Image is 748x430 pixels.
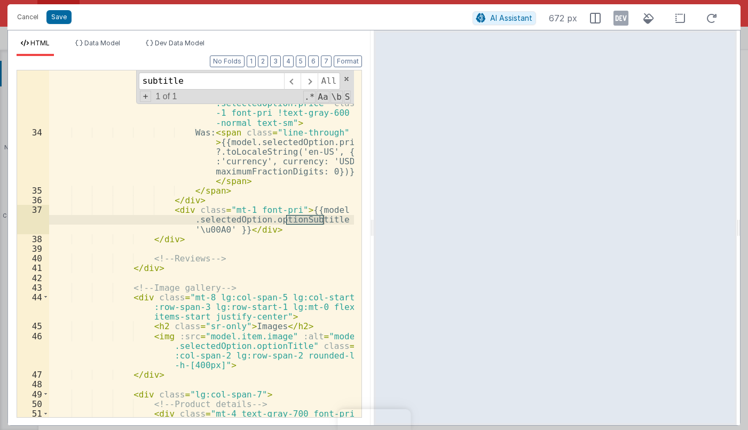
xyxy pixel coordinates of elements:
[17,273,49,283] div: 42
[12,10,44,25] button: Cancel
[296,55,306,67] button: 5
[321,55,332,67] button: 7
[17,399,49,409] div: 50
[17,370,49,379] div: 47
[17,331,49,370] div: 46
[473,11,536,25] button: AI Assistant
[17,283,49,292] div: 43
[303,91,316,103] span: RegExp Search
[17,292,49,322] div: 44
[210,55,245,67] button: No Folds
[247,55,256,67] button: 1
[17,195,49,205] div: 36
[270,55,281,67] button: 3
[549,12,577,25] span: 672 px
[155,39,204,47] span: Dev Data Model
[17,60,49,128] div: 33
[17,234,49,244] div: 38
[308,55,319,67] button: 6
[330,91,343,103] span: Whole Word Search
[490,13,532,22] span: AI Assistant
[84,39,120,47] span: Data Model
[17,263,49,273] div: 41
[318,73,341,90] span: Alt-Enter
[17,389,49,399] div: 49
[17,253,49,263] div: 40
[17,205,49,234] div: 37
[283,55,294,67] button: 4
[46,10,72,24] button: Save
[30,39,50,47] span: HTML
[317,91,329,103] span: CaseSensitive Search
[17,409,49,418] div: 51
[140,91,152,102] span: Toggel Replace mode
[17,128,49,186] div: 34
[344,91,351,103] span: Search In Selection
[258,55,268,67] button: 2
[17,321,49,331] div: 45
[17,186,49,195] div: 35
[17,379,49,389] div: 48
[151,92,181,101] span: 1 of 1
[139,73,284,90] input: Search for
[17,244,49,253] div: 39
[334,55,362,67] button: Format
